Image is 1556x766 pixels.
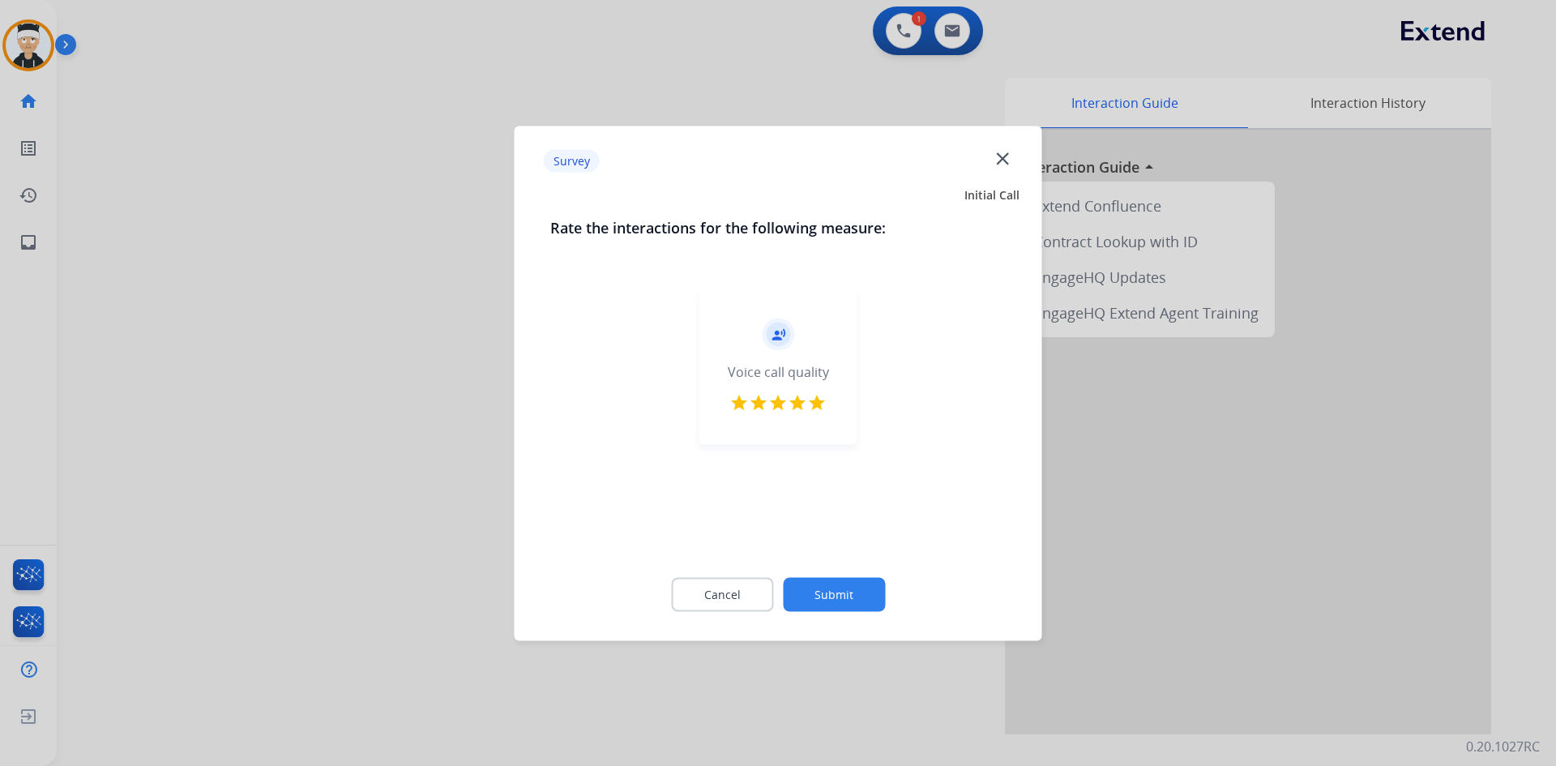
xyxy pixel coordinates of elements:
[728,362,829,381] div: Voice call quality
[788,392,807,412] mat-icon: star
[807,392,827,412] mat-icon: star
[729,392,749,412] mat-icon: star
[771,327,785,341] mat-icon: record_voice_over
[671,577,773,611] button: Cancel
[783,577,885,611] button: Submit
[964,186,1020,203] span: Initial Call
[550,216,1007,238] h3: Rate the interactions for the following measure:
[544,150,600,173] p: Survey
[1466,737,1540,756] p: 0.20.1027RC
[768,392,788,412] mat-icon: star
[992,148,1013,169] mat-icon: close
[749,392,768,412] mat-icon: star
